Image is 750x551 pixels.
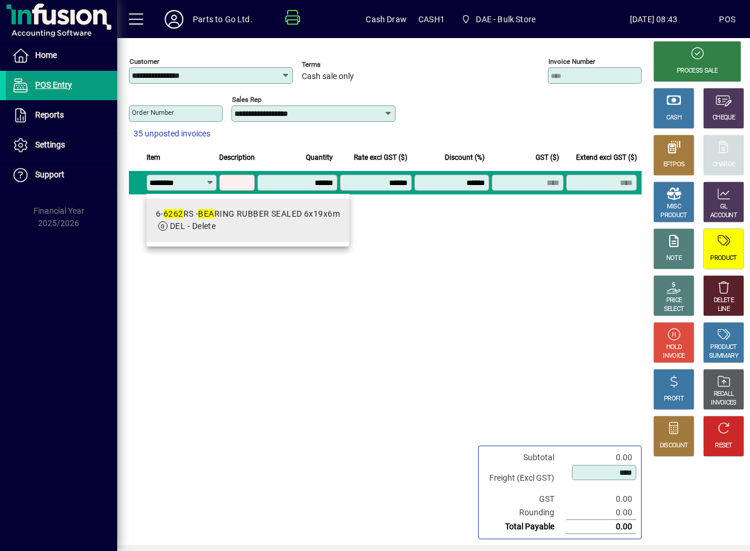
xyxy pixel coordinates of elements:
[536,151,559,164] span: GST ($)
[660,442,688,450] div: DISCOUNT
[566,451,636,464] td: 0.00
[666,343,681,352] div: HOLD
[6,131,117,160] a: Settings
[711,399,736,408] div: INVOICES
[134,128,210,140] span: 35 unposted invoices
[155,9,193,30] button: Profile
[718,305,729,314] div: LINE
[566,492,636,506] td: 0.00
[129,124,215,145] button: 35 unposted invoices
[193,10,253,29] div: Parts to Go Ltd.
[163,209,183,218] em: 6262
[666,296,682,305] div: PRICE
[719,10,735,29] div: POS
[666,254,681,263] div: NOTE
[709,352,738,361] div: SUMMARY
[6,101,117,130] a: Reports
[663,352,684,361] div: INVOICE
[715,442,732,450] div: RESET
[677,67,718,76] div: PROCESS SALE
[720,203,728,211] div: GL
[566,520,636,534] td: 0.00
[456,9,540,30] span: DAE - Bulk Store
[476,10,536,29] span: DAE - Bulk Store
[35,170,64,179] span: Support
[445,151,485,164] span: Discount (%)
[129,57,159,66] mat-label: Customer
[576,151,637,164] span: Extend excl GST ($)
[712,114,735,122] div: CHEQUE
[548,57,595,66] mat-label: Invoice number
[566,506,636,520] td: 0.00
[146,151,161,164] span: Item
[714,296,734,305] div: DELETE
[664,395,684,403] div: PROFIT
[712,160,735,169] div: CHARGE
[418,10,445,29] span: CASH1
[35,80,72,90] span: POS Entry
[232,95,261,104] mat-label: Sales rep
[666,114,681,122] div: CASH
[710,343,737,352] div: PRODUCT
[132,108,174,117] mat-label: Order number
[660,211,687,220] div: PRODUCT
[6,41,117,70] a: Home
[483,464,566,492] td: Freight (Excl GST)
[667,203,681,211] div: MISC
[483,520,566,534] td: Total Payable
[366,10,407,29] span: Cash Draw
[588,10,720,29] span: [DATE] 08:43
[663,160,685,169] div: EFTPOS
[664,305,684,314] div: SELECT
[714,390,734,399] div: RECALL
[35,50,57,60] span: Home
[35,110,64,119] span: Reports
[483,492,566,506] td: GST
[156,208,340,220] div: 6- RS - RING RUBBER SEALED 6x19x6m
[170,221,216,231] span: DEL - Delete
[354,151,407,164] span: Rate excl GST ($)
[710,211,737,220] div: ACCOUNT
[483,451,566,464] td: Subtotal
[306,151,333,164] span: Quantity
[146,199,349,242] mat-option: 6-6262RS - BEARING RUBBER SEALED 6x19x6m
[302,61,372,69] span: Terms
[6,160,117,190] a: Support
[302,72,354,81] span: Cash sale only
[198,209,214,218] em: BEA
[710,254,737,263] div: PRODUCT
[483,506,566,520] td: Rounding
[219,151,255,164] span: Description
[35,140,65,149] span: Settings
